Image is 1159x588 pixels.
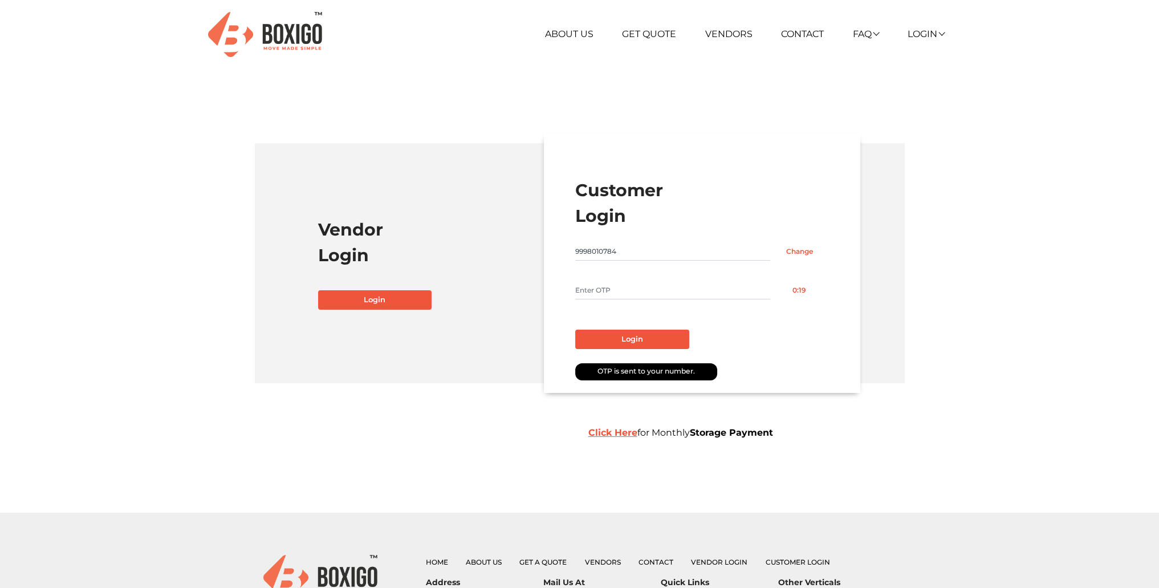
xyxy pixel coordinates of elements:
a: Customer Login [766,558,830,566]
a: Get Quote [622,29,676,39]
input: Mobile No [575,242,770,261]
h6: Quick Links [661,578,778,587]
button: 0:19 [770,281,828,299]
h1: Vendor Login [318,217,571,268]
input: Enter OTP [575,281,770,299]
a: Contact [781,29,824,39]
a: Click Here [588,427,637,438]
a: Home [426,558,448,566]
a: Contact [639,558,673,566]
img: Boxigo [208,12,322,57]
a: Login [318,290,432,310]
a: About Us [466,558,502,566]
button: Login [575,330,689,349]
a: Vendors [585,558,621,566]
a: Login [907,29,944,39]
a: About Us [545,29,593,39]
h6: Address [426,578,543,587]
h6: Other Verticals [778,578,896,587]
a: FAQ [853,29,879,39]
a: Get a Quote [519,558,567,566]
a: Vendor Login [691,558,747,566]
a: Vendors [705,29,753,39]
b: Storage Payment [690,427,773,438]
div: OTP is sent to your number. [575,363,717,380]
h1: Customer Login [575,177,828,229]
h6: Mail Us At [543,578,661,587]
input: Change [770,242,828,261]
div: for Monthly [580,426,905,440]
